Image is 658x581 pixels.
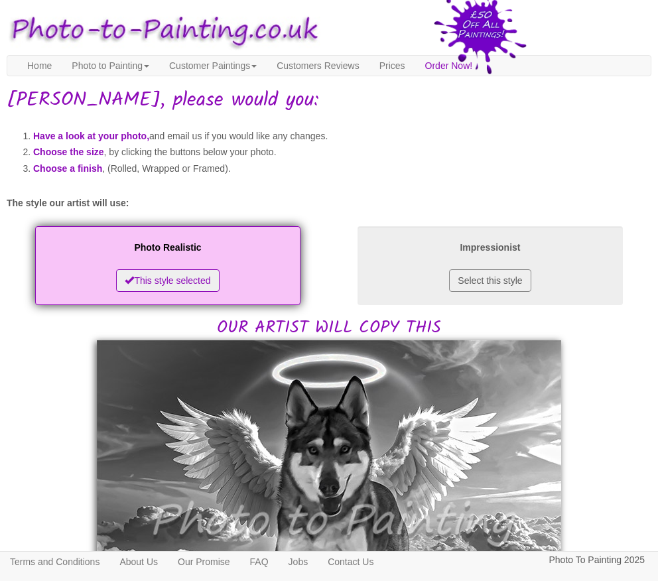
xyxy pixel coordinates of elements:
[17,56,62,76] a: Home
[7,196,129,210] label: The style our artist will use:
[168,552,240,572] a: Our Promise
[116,269,219,292] button: This style selected
[415,56,483,76] a: Order Now!
[371,239,610,256] p: Impressionist
[33,128,651,145] li: and email us if you would like any changes.
[33,163,102,174] span: Choose a finish
[159,56,267,76] a: Customer Paintings
[33,161,651,177] li: , (Rolled, Wrapped or Framed).
[318,552,383,572] a: Contact Us
[109,552,168,572] a: About Us
[240,552,279,572] a: FAQ
[7,90,651,111] h1: [PERSON_NAME], please would you:
[33,144,651,161] li: , by clicking the buttons below your photo.
[33,147,104,157] span: Choose the size
[62,56,159,76] a: Photo to Painting
[48,239,287,256] p: Photo Realistic
[549,552,645,568] p: Photo To Painting 2025
[449,269,531,292] button: Select this style
[7,223,651,337] h2: OUR ARTIST WILL COPY THIS
[279,552,318,572] a: Jobs
[369,56,415,76] a: Prices
[33,131,149,141] span: Have a look at your photo,
[267,56,369,76] a: Customers Reviews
